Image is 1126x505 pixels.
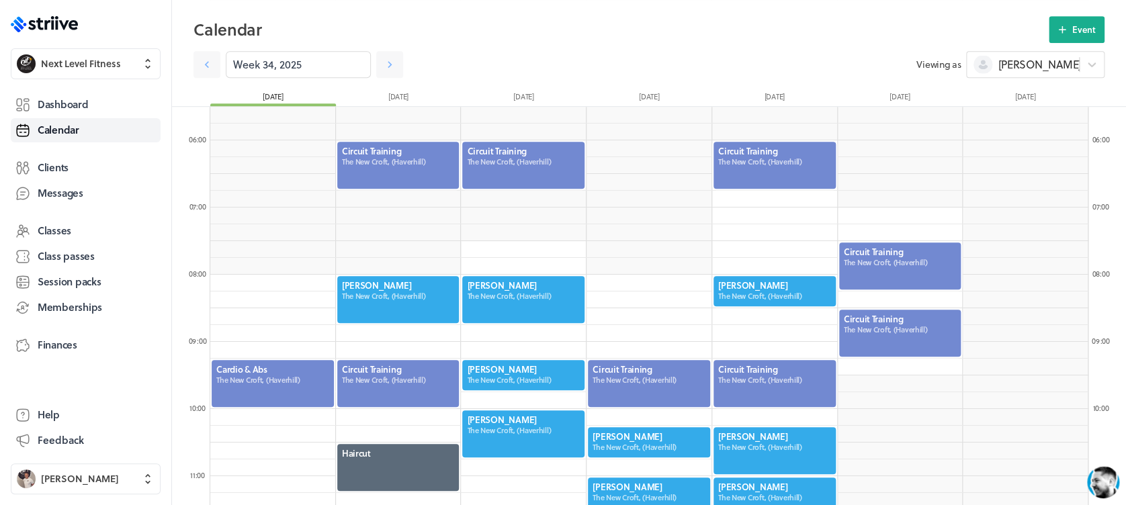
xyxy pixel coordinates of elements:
span: :00 [197,134,206,145]
a: Help [11,403,161,427]
div: [DATE] [336,91,462,106]
h2: Calendar [193,16,1049,43]
div: [DATE] [837,91,963,106]
span: Clients [38,160,69,175]
div: 08 [184,269,211,279]
span: Class passes [38,249,95,263]
div: 09 [184,336,211,346]
div: 10 [184,403,211,413]
span: :00 [196,402,206,414]
span: Classes [38,224,71,238]
span: :00 [1100,134,1109,145]
button: Event [1049,16,1105,43]
button: Ben Robinson[PERSON_NAME] [11,463,161,494]
iframe: gist-messenger-bubble-iframe [1087,466,1119,498]
div: [DATE] [711,91,837,106]
span: :00 [1100,268,1109,279]
span: :00 [1100,335,1109,347]
span: [PERSON_NAME] [998,57,1081,72]
a: Calendar [11,118,161,142]
div: [DATE] [461,91,587,106]
a: Classes [11,219,161,243]
span: Finances [38,338,77,352]
a: Messages [11,181,161,205]
div: 08 [1087,269,1114,279]
span: Calendar [38,123,79,137]
div: 06 [184,134,211,144]
a: Clients [11,156,161,180]
div: 07 [1087,201,1114,212]
span: Dashboard [38,97,88,111]
div: 07 [184,201,211,212]
span: Feedback [38,433,84,447]
a: Class passes [11,244,161,269]
span: Viewing as [916,58,961,71]
div: [DATE] [962,91,1088,106]
img: Next Level Fitness [17,54,36,73]
span: Memberships [38,300,102,314]
span: Event [1072,24,1096,36]
div: [DATE] [587,91,712,106]
span: :00 [196,469,205,481]
span: :00 [197,335,206,347]
span: :00 [1099,201,1109,212]
a: Memberships [11,295,161,320]
div: 11 [184,470,211,480]
div: [DATE] [210,91,336,106]
span: Help [38,408,60,422]
span: Next Level Fitness [41,57,121,71]
span: [PERSON_NAME] [41,472,119,486]
input: YYYY-M-D [226,51,371,78]
span: Session packs [38,275,101,289]
button: Feedback [11,428,161,453]
a: Session packs [11,270,161,294]
button: Next Level FitnessNext Level Fitness [11,48,161,79]
div: 06 [1087,134,1114,144]
span: Messages [38,186,83,200]
span: :00 [197,268,206,279]
a: Finances [11,333,161,357]
div: 09 [1087,336,1114,346]
div: 10 [1087,403,1114,413]
span: :00 [196,201,206,212]
img: Ben Robinson [17,469,36,488]
span: :00 [1099,402,1109,414]
a: Dashboard [11,93,161,117]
